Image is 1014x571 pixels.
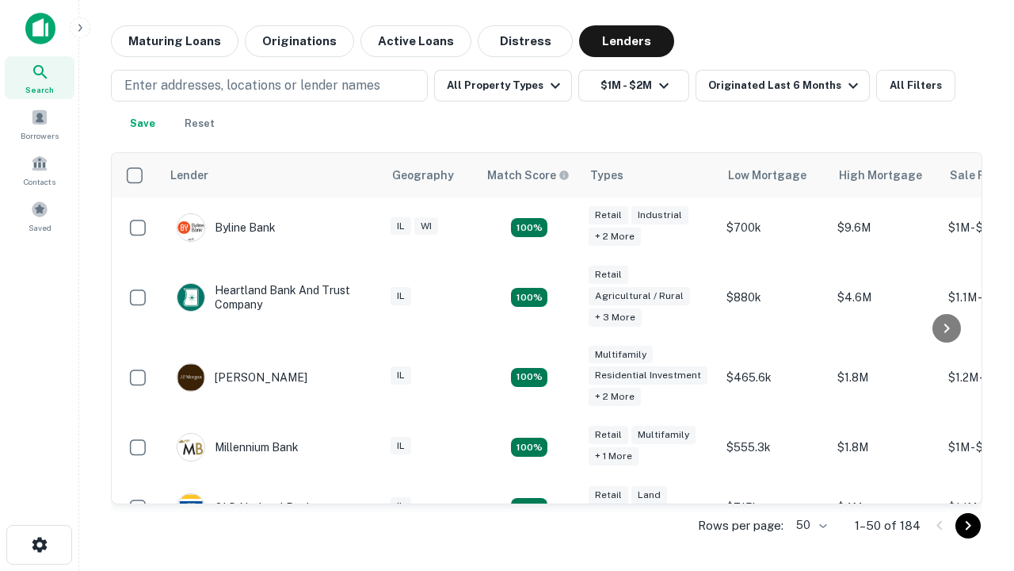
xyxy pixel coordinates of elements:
div: Agricultural / Rural [589,287,690,305]
img: picture [177,284,204,311]
img: picture [177,364,204,391]
button: All Property Types [434,70,572,102]
div: IL [391,287,411,305]
div: [PERSON_NAME] [177,363,307,392]
a: Contacts [5,148,74,191]
img: capitalize-icon.png [25,13,55,44]
div: Millennium Bank [177,433,299,462]
div: + 1 more [589,447,639,466]
div: + 2 more [589,228,641,246]
div: Originated Last 6 Months [708,76,863,95]
img: picture [177,434,204,461]
button: All Filters [876,70,955,102]
div: Industrial [631,206,688,224]
button: Go to next page [955,513,981,538]
iframe: Chat Widget [935,444,1014,520]
div: Capitalize uses an advanced AI algorithm to match your search with the best lender. The match sco... [487,167,570,184]
div: Retail [589,426,628,444]
button: Originated Last 6 Months [696,70,870,102]
a: Borrowers [5,102,74,145]
div: + 3 more [589,308,642,327]
button: Originations [245,25,354,57]
div: IL [391,437,411,455]
div: Low Mortgage [728,166,806,185]
td: $9.6M [829,197,940,258]
th: Lender [161,153,383,197]
div: Geography [392,166,454,185]
td: $880k [719,258,829,338]
div: IL [391,366,411,385]
div: Land [631,486,667,504]
p: Rows per page: [698,516,783,535]
td: $555.3k [719,417,829,477]
div: Matching Properties: 16, hasApolloMatch: undefined [511,438,547,457]
td: $465.6k [719,338,829,418]
span: Borrowers [21,129,59,142]
td: $1.8M [829,338,940,418]
div: Lender [170,166,208,185]
div: Multifamily [589,346,653,364]
div: Matching Properties: 20, hasApolloMatch: undefined [511,218,547,237]
img: picture [177,214,204,241]
th: Capitalize uses an advanced AI algorithm to match your search with the best lender. The match sco... [478,153,581,197]
td: $4.6M [829,258,940,338]
button: Enter addresses, locations or lender names [111,70,428,102]
td: $1.8M [829,417,940,477]
div: Residential Investment [589,366,707,385]
span: Saved [29,221,51,234]
div: Matching Properties: 27, hasApolloMatch: undefined [511,368,547,387]
span: Contacts [24,175,55,188]
div: Matching Properties: 18, hasApolloMatch: undefined [511,498,547,517]
div: Byline Bank [177,213,276,242]
td: $700k [719,197,829,258]
a: Search [5,56,74,99]
div: Retail [589,266,628,284]
button: Active Loans [360,25,471,57]
div: OLD National Bank [177,493,313,522]
button: Distress [478,25,573,57]
th: High Mortgage [829,153,940,197]
th: Geography [383,153,478,197]
div: WI [414,217,438,236]
div: Heartland Bank And Trust Company [177,283,367,312]
div: IL [391,217,411,236]
div: Retail [589,486,628,504]
button: Lenders [579,25,674,57]
img: picture [177,494,204,521]
td: $715k [719,477,829,538]
div: IL [391,497,411,515]
p: Enter addresses, locations or lender names [124,76,380,95]
div: Types [590,166,623,185]
div: 50 [790,514,829,537]
td: $4M [829,477,940,538]
span: Search [25,83,54,96]
button: $1M - $2M [578,70,689,102]
button: Reset [174,108,225,140]
h6: Match Score [487,167,566,184]
div: Matching Properties: 17, hasApolloMatch: undefined [511,288,547,307]
button: Maturing Loans [111,25,238,57]
div: Retail [589,206,628,224]
div: + 2 more [589,388,641,406]
a: Saved [5,194,74,237]
th: Low Mortgage [719,153,829,197]
th: Types [581,153,719,197]
div: Multifamily [631,426,696,444]
div: High Mortgage [839,166,922,185]
p: 1–50 of 184 [855,516,921,535]
button: Save your search to get updates of matches that match your search criteria. [117,108,168,140]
